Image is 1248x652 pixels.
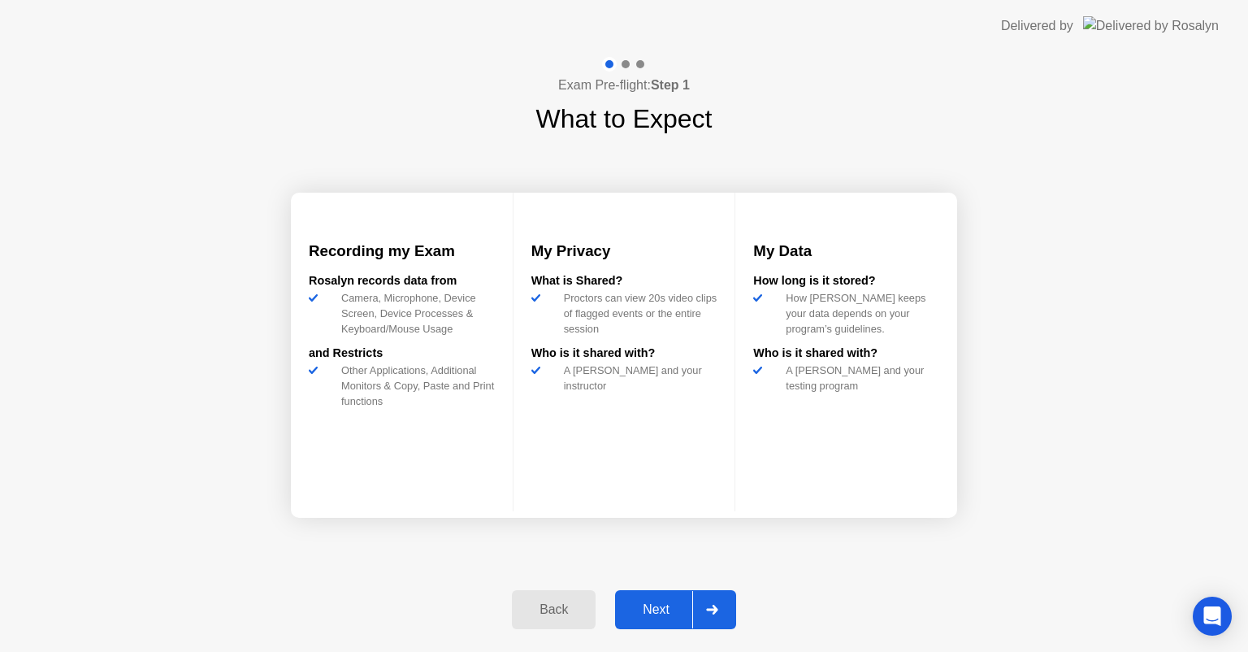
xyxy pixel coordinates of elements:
h1: What to Expect [536,99,713,138]
div: How [PERSON_NAME] keeps your data depends on your program’s guidelines. [779,290,939,337]
button: Next [615,590,736,629]
div: and Restricts [309,345,495,363]
div: Open Intercom Messenger [1193,597,1232,636]
div: Who is it shared with? [531,345,717,363]
div: Proctors can view 20s video clips of flagged events or the entire session [557,290,717,337]
div: A [PERSON_NAME] and your testing program [779,363,939,393]
h4: Exam Pre-flight: [558,76,690,95]
div: Next [620,602,692,617]
h3: My Data [753,240,939,263]
div: Other Applications, Additional Monitors & Copy, Paste and Print functions [335,363,495,410]
div: Back [517,602,591,617]
button: Back [512,590,596,629]
div: Rosalyn records data from [309,272,495,290]
b: Step 1 [651,78,690,92]
img: Delivered by Rosalyn [1083,16,1219,35]
h3: My Privacy [531,240,717,263]
div: A [PERSON_NAME] and your instructor [557,363,717,393]
div: Who is it shared with? [753,345,939,363]
div: What is Shared? [531,272,717,290]
h3: Recording my Exam [309,240,495,263]
div: How long is it stored? [753,272,939,290]
div: Camera, Microphone, Device Screen, Device Processes & Keyboard/Mouse Usage [335,290,495,337]
div: Delivered by [1001,16,1073,36]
